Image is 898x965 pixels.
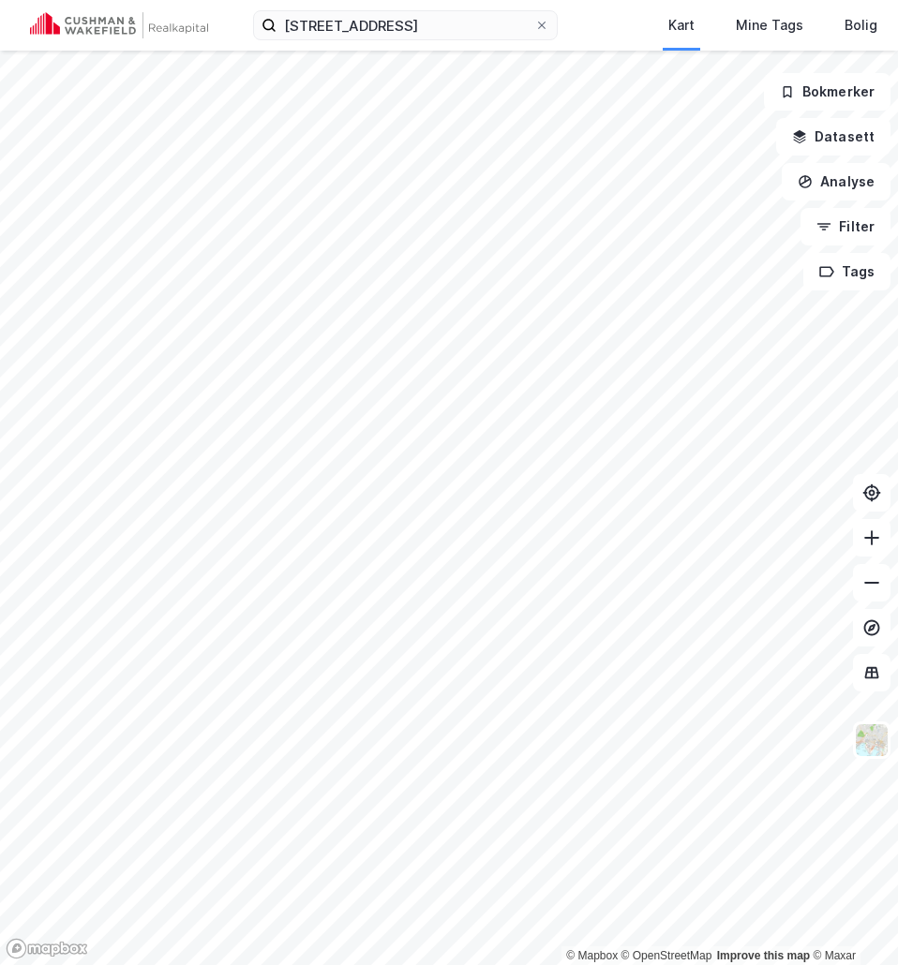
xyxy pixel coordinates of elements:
[736,14,803,37] div: Mine Tags
[30,12,208,38] img: cushman-wakefield-realkapital-logo.202ea83816669bd177139c58696a8fa1.svg
[668,14,695,37] div: Kart
[277,11,534,39] input: Søk på adresse, matrikkel, gårdeiere, leietakere eller personer
[804,875,898,965] div: Kontrollprogram for chat
[782,163,891,200] button: Analyse
[854,722,890,758] img: Z
[717,949,810,962] a: Improve this map
[803,253,891,290] button: Tags
[845,14,877,37] div: Bolig
[566,949,618,962] a: Mapbox
[621,949,712,962] a: OpenStreetMap
[801,208,891,245] button: Filter
[776,118,891,156] button: Datasett
[764,73,891,111] button: Bokmerker
[6,938,88,959] a: Mapbox homepage
[804,875,898,965] iframe: Chat Widget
